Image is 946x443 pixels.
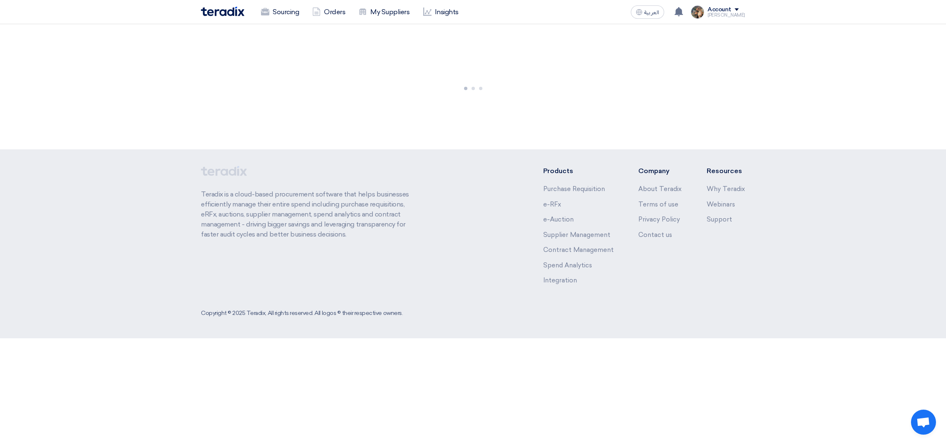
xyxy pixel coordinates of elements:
p: Teradix is a cloud-based procurement software that helps businesses efficiently manage their enti... [201,189,419,239]
button: العربية [631,5,664,19]
li: Company [638,166,682,176]
a: Webinars [707,201,735,208]
a: Spend Analytics [543,262,592,269]
img: file_1710751448746.jpg [691,5,704,19]
li: Products [543,166,614,176]
a: Purchase Requisition [543,185,605,193]
a: e-RFx [543,201,561,208]
li: Resources [707,166,745,176]
span: العربية [644,10,659,15]
a: Privacy Policy [638,216,680,223]
a: Terms of use [638,201,678,208]
div: Account [708,6,731,13]
div: Copyright © 2025 Teradix, All rights reserved. All logos © their respective owners. [201,309,403,317]
a: Orders [306,3,352,21]
a: Why Teradix [707,185,745,193]
a: Sourcing [254,3,306,21]
a: About Teradix [638,185,682,193]
a: Supplier Management [543,231,610,239]
a: Insights [417,3,465,21]
a: Open chat [911,410,936,435]
a: Contact us [638,231,672,239]
img: Teradix logo [201,7,244,16]
a: e-Auction [543,216,574,223]
a: Integration [543,277,577,284]
a: My Suppliers [352,3,416,21]
a: Support [707,216,732,223]
a: Contract Management [543,246,614,254]
div: [PERSON_NAME] [708,13,745,18]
